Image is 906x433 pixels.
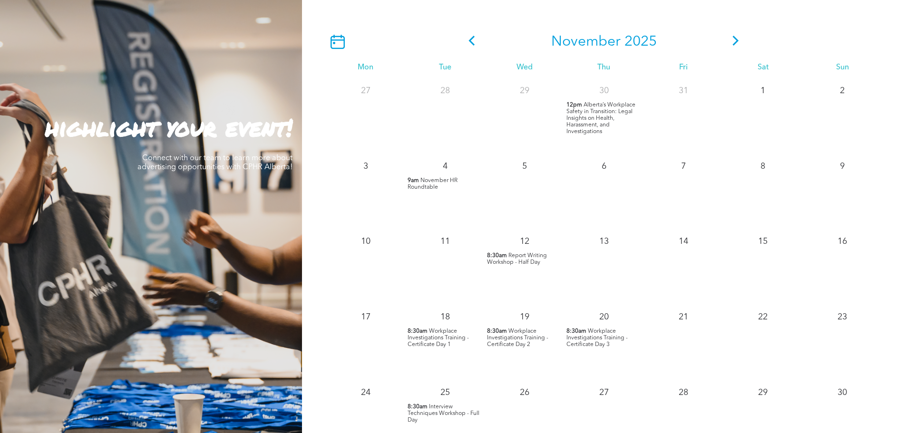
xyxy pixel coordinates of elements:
span: November [551,35,621,49]
p: 20 [595,308,613,326]
span: 8:30am [487,252,507,259]
p: 10 [357,233,374,250]
p: 27 [357,82,374,99]
span: 8:30am [408,404,428,410]
span: 8:30am [566,328,586,335]
span: 8:30am [487,328,507,335]
span: Interview Techniques Workshop - Full Day [408,404,479,423]
div: Fri [644,63,723,72]
p: 26 [516,384,533,401]
p: 23 [834,308,851,326]
p: 12 [516,233,533,250]
p: 17 [357,308,374,326]
strong: highlight your event! [45,110,292,144]
p: 14 [675,233,692,250]
p: 13 [595,233,613,250]
div: Tue [405,63,485,72]
p: 2 [834,82,851,99]
p: 31 [675,82,692,99]
p: 27 [595,384,613,401]
p: 18 [437,308,454,326]
span: Report Writing Workshop - Half Day [487,253,547,265]
span: Workplace Investigations Training - Certificate Day 3 [566,328,628,347]
p: 29 [754,384,771,401]
p: 28 [675,384,692,401]
span: 12pm [566,102,582,108]
p: 28 [437,82,454,99]
p: 9 [834,158,851,175]
p: 4 [437,158,454,175]
p: 29 [516,82,533,99]
p: 16 [834,233,851,250]
p: 25 [437,384,454,401]
p: 30 [834,384,851,401]
p: 3 [357,158,374,175]
span: 8:30am [408,328,428,335]
span: November HR Roundtable [408,178,458,190]
p: 30 [595,82,613,99]
div: Sun [803,63,882,72]
p: 8 [754,158,771,175]
div: Sat [723,63,803,72]
div: Thu [564,63,643,72]
span: Alberta’s Workplace Safety in Transition: Legal Insights on Health, Harassment, and Investigations [566,102,635,135]
p: 21 [675,308,692,326]
p: 11 [437,233,454,250]
p: 5 [516,158,533,175]
span: 2025 [624,35,657,49]
div: Wed [485,63,564,72]
p: 6 [595,158,613,175]
p: 7 [675,158,692,175]
p: 22 [754,308,771,326]
div: Mon [326,63,405,72]
span: Connect with our team to learn more about advertising opportunities with CPHR Alberta! [137,154,292,171]
span: Workplace Investigations Training - Certificate Day 2 [487,328,548,347]
p: 15 [754,233,771,250]
p: 1 [754,82,771,99]
p: 19 [516,308,533,326]
span: Workplace Investigations Training - Certificate Day 1 [408,328,469,347]
p: 24 [357,384,374,401]
span: 9am [408,177,419,184]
